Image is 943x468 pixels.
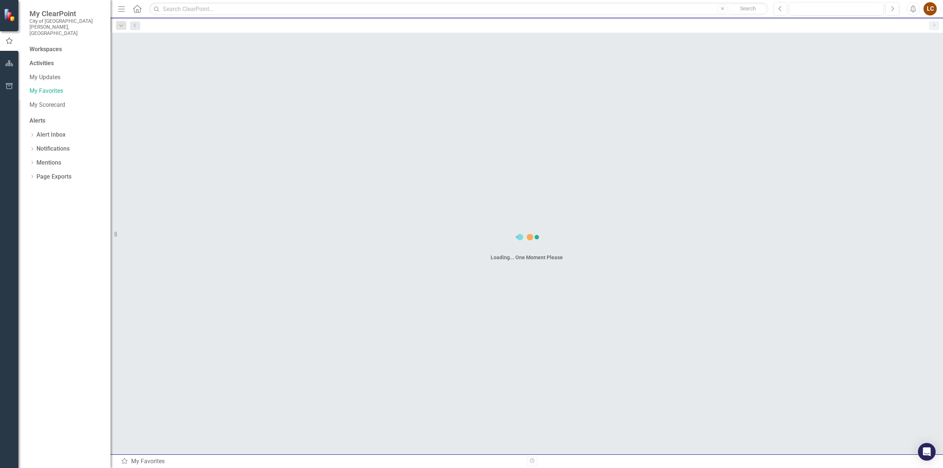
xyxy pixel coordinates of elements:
a: My Updates [29,73,103,82]
a: Page Exports [36,173,71,181]
div: My Favorites [121,457,521,466]
span: My ClearPoint [29,9,103,18]
span: Search [740,6,756,11]
a: Alert Inbox [36,131,66,139]
button: Search [729,4,766,14]
a: My Favorites [29,87,103,95]
a: Notifications [36,145,70,153]
a: My Scorecard [29,101,103,109]
a: Mentions [36,159,61,167]
img: ClearPoint Strategy [3,8,17,22]
div: Loading... One Moment Please [491,254,563,261]
div: Activities [29,59,103,68]
input: Search ClearPoint... [149,3,768,15]
div: Workspaces [29,45,62,54]
small: City of [GEOGRAPHIC_DATA][PERSON_NAME], [GEOGRAPHIC_DATA] [29,18,103,36]
div: Alerts [29,117,103,125]
div: Open Intercom Messenger [918,443,936,461]
button: LC [923,2,937,15]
